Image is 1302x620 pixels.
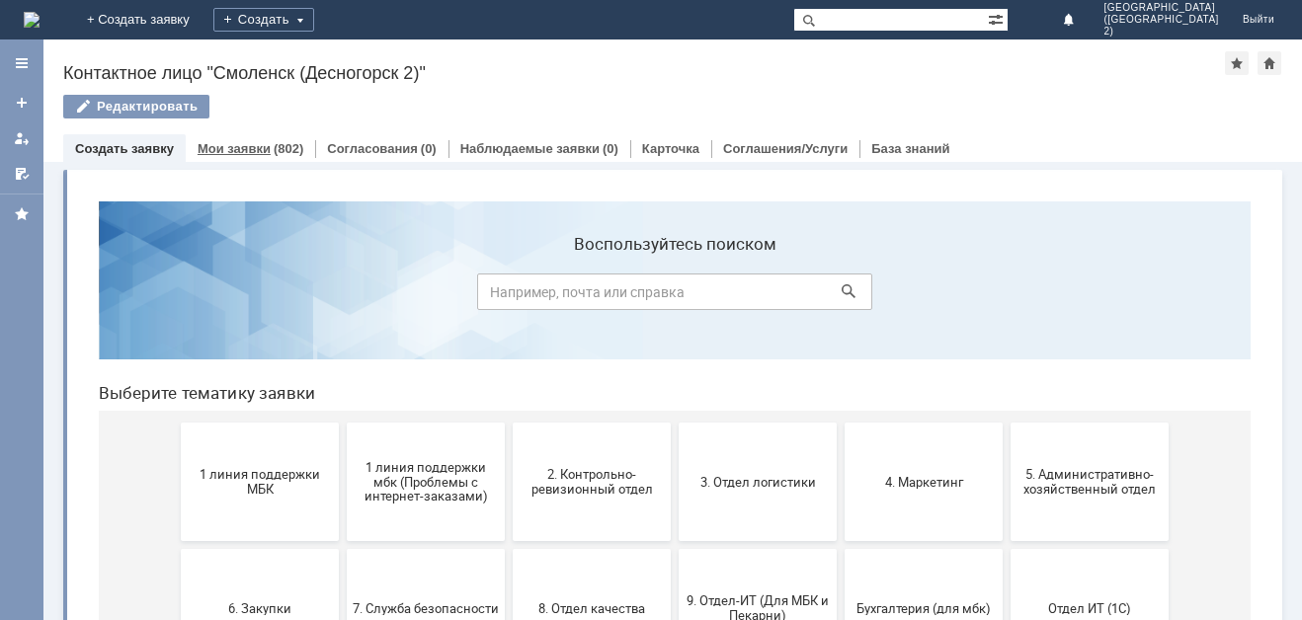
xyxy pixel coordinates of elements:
button: 1 линия поддержки мбк (Проблемы с интернет-заказами) [264,237,422,355]
input: Например, почта или справка [394,88,789,124]
span: Отдел-ИТ (Битрикс24 и CRM) [104,534,250,564]
button: Франчайзинг [596,490,754,608]
button: 6. Закупки [98,363,256,482]
span: Франчайзинг [602,541,748,556]
a: База знаний [871,141,949,156]
header: Выберите тематику заявки [16,197,1168,217]
div: Сделать домашней страницей [1258,51,1281,75]
div: (802) [274,141,303,156]
span: 1 линия поддержки мбк (Проблемы с интернет-заказами) [270,273,416,318]
div: Добавить в избранное [1225,51,1249,75]
button: 2. Контрольно-ревизионный отдел [430,237,588,355]
span: Расширенный поиск [988,9,1008,28]
span: 9. Отдел-ИТ (Для МБК и Пекарни) [602,408,748,437]
a: Мои согласования [6,158,38,190]
a: Создать заявку [75,141,174,156]
span: 6. Закупки [104,415,250,429]
span: 4. Маркетинг [768,288,914,303]
a: Соглашения/Услуги [723,141,848,156]
button: 3. Отдел логистики [596,237,754,355]
span: 2. Контрольно-ревизионный отдел [436,281,582,311]
span: Бухгалтерия (для мбк) [768,415,914,429]
span: 5. Административно-хозяйственный отдел [934,281,1080,311]
button: Это соглашение не активно! [762,490,920,608]
div: Создать [213,8,314,32]
a: Карточка [642,141,699,156]
a: Наблюдаемые заявки [460,141,600,156]
a: Перейти на домашнюю страницу [24,12,40,28]
a: Согласования [327,141,418,156]
div: (0) [603,141,618,156]
button: Отдел-ИТ (Офис) [264,490,422,608]
button: 1 линия поддержки МБК [98,237,256,355]
span: 1 линия поддержки МБК [104,281,250,311]
img: logo [24,12,40,28]
button: Отдел-ИТ (Битрикс24 и CRM) [98,490,256,608]
span: 2) [1103,26,1218,38]
button: 9. Отдел-ИТ (Для МБК и Пекарни) [596,363,754,482]
button: Бухгалтерия (для мбк) [762,363,920,482]
span: Отдел ИТ (1С) [934,415,1080,429]
span: Финансовый отдел [436,541,582,556]
span: Это соглашение не активно! [768,534,914,564]
span: ([GEOGRAPHIC_DATA] [1103,14,1218,26]
button: Финансовый отдел [430,490,588,608]
span: [GEOGRAPHIC_DATA] [1103,2,1218,14]
span: 3. Отдел логистики [602,288,748,303]
a: Мои заявки [6,122,38,154]
div: (0) [421,141,437,156]
span: 8. Отдел качества [436,415,582,429]
button: Отдел ИТ (1С) [928,363,1086,482]
label: Воспользуйтесь поиском [394,48,789,68]
button: 8. Отдел качества [430,363,588,482]
a: Мои заявки [198,141,271,156]
span: Отдел-ИТ (Офис) [270,541,416,556]
span: 7. Служба безопасности [270,415,416,429]
button: [PERSON_NAME]. Услуги ИТ для МБК (оформляет L1) [928,490,1086,608]
span: [PERSON_NAME]. Услуги ИТ для МБК (оформляет L1) [934,526,1080,571]
button: 5. Административно-хозяйственный отдел [928,237,1086,355]
button: 7. Служба безопасности [264,363,422,482]
div: Контактное лицо "Смоленск (Десногорск 2)" [63,63,1225,83]
a: Создать заявку [6,87,38,118]
button: 4. Маркетинг [762,237,920,355]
